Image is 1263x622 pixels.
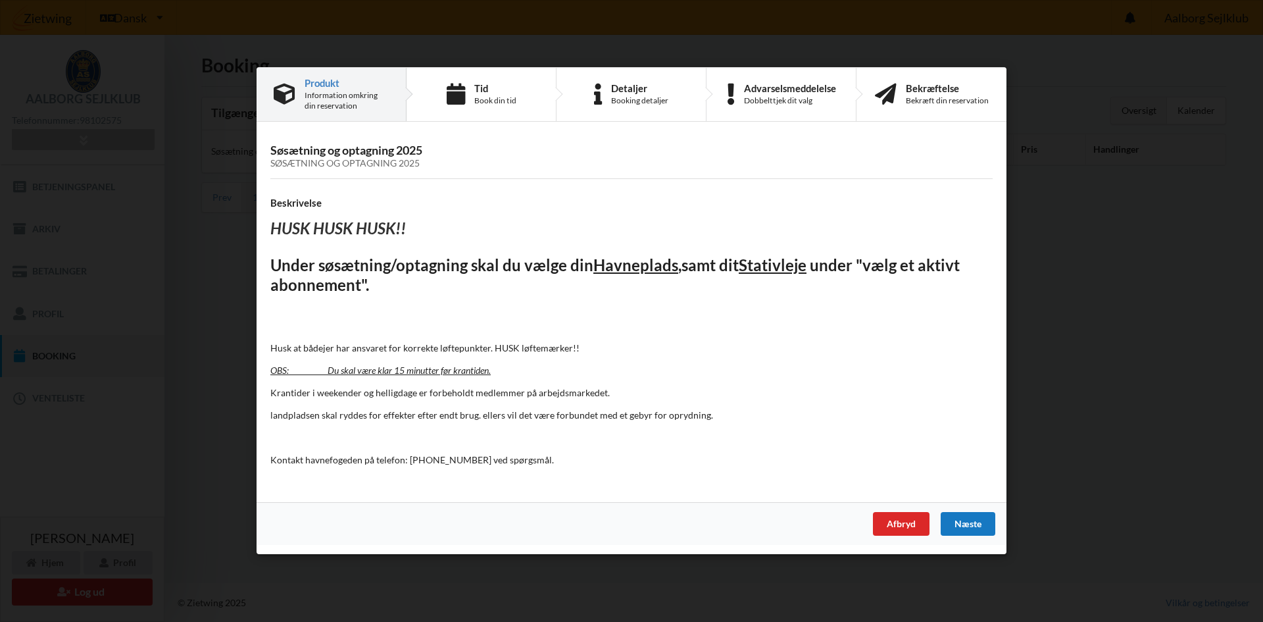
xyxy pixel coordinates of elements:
div: Tid [474,83,516,93]
p: landpladsen skal ryddes for effekter efter endt brug. ellers vil det være forbundet med et gebyr ... [270,409,993,422]
div: Detaljer [611,83,668,93]
div: Bekræft din reservation [906,95,989,106]
div: Advarselsmeddelelse [744,83,836,93]
p: Husk at bådejer har ansvaret for korrekte løftepunkter. HUSK løftemærker!! [270,342,993,355]
div: Produkt [305,78,389,88]
h3: Søsætning og optagning 2025 [270,143,993,169]
u: Stativleje [739,255,806,274]
div: Dobbelttjek dit valg [744,95,836,106]
div: Næste [941,513,995,536]
h4: Beskrivelse [270,197,993,209]
u: , [678,255,681,274]
div: Søsætning og optagning 2025 [270,159,993,170]
div: Information omkring din reservation [305,90,389,111]
div: Booking detaljer [611,95,668,106]
u: Havneplads [593,255,678,274]
div: Bekræftelse [906,83,989,93]
p: Krantider i weekender og helligdage er forbeholdt medlemmer på arbejdsmarkedet. [270,386,993,400]
p: Kontakt havnefogeden på telefon: [PHONE_NUMBER] ved spørgsmål. [270,454,993,467]
i: HUSK HUSK HUSK!! [270,219,406,238]
h2: Under søsætning/optagning skal du vælge din samt dit under "vælg et aktivt abonnement". [270,255,993,296]
div: Book din tid [474,95,516,106]
div: Afbryd [873,513,929,536]
u: OBS: Du skal være klar 15 minutter før krantiden. [270,365,491,376]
